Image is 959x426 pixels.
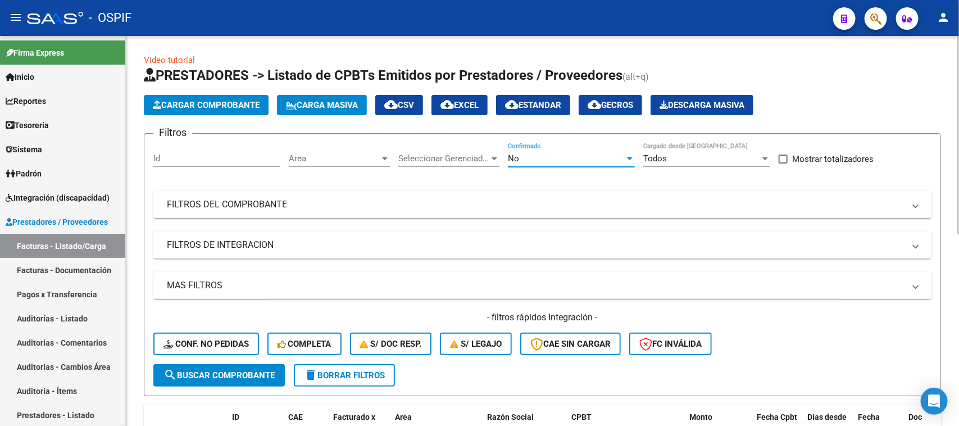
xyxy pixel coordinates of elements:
span: Monto [689,413,712,422]
span: Cargar Comprobante [153,100,260,110]
mat-panel-title: MAS FILTROS [167,279,905,292]
span: Fecha Cpbt [757,413,797,422]
button: S/ Doc Resp. [350,333,432,355]
button: CSV [375,95,423,115]
span: S/ legajo [450,339,502,349]
span: S/ Doc Resp. [360,339,422,349]
span: Completa [278,339,331,349]
span: CAE SIN CARGAR [530,339,611,349]
button: CAE SIN CARGAR [520,333,621,355]
button: S/ legajo [440,333,512,355]
button: Cargar Comprobante [144,95,269,115]
mat-icon: cloud_download [588,98,601,111]
span: Conf. no pedidas [163,339,249,349]
span: CAE [288,413,303,422]
span: ID [232,413,239,422]
span: Descarga Masiva [660,100,744,110]
mat-panel-title: FILTROS DE INTEGRACION [167,239,905,251]
button: EXCEL [431,95,488,115]
mat-expansion-panel-header: FILTROS DEL COMPROBANTE [153,191,931,218]
button: Conf. no pedidas [153,333,259,355]
span: - OSPIF [89,6,131,30]
h4: - filtros rápidos Integración - [153,311,931,324]
span: Carga Masiva [286,100,358,110]
mat-icon: delete [304,368,317,382]
span: Reportes [6,95,46,107]
span: Prestadores / Proveedores [6,216,108,228]
span: EXCEL [440,100,479,110]
span: PRESTADORES -> Listado de CPBTs Emitidos por Prestadores / Proveedores [144,67,622,83]
button: FC Inválida [629,333,712,355]
button: Borrar Filtros [294,364,395,387]
span: Area [289,153,380,164]
span: FC Inválida [639,339,702,349]
span: Seleccionar Gerenciador [398,153,489,164]
span: Borrar Filtros [304,370,385,380]
button: Buscar Comprobante [153,364,285,387]
button: Estandar [496,95,570,115]
span: Razón Social [487,413,534,422]
span: Buscar Comprobante [163,370,275,380]
mat-icon: menu [9,11,22,24]
span: Mostrar totalizadores [792,152,874,166]
mat-expansion-panel-header: MAS FILTROS [153,272,931,299]
button: Carga Masiva [277,95,367,115]
span: Estandar [505,100,561,110]
span: CPBT [571,413,592,422]
span: Todos [643,153,667,164]
mat-panel-title: FILTROS DEL COMPROBANTE [167,198,905,211]
h3: Filtros [153,125,192,141]
mat-icon: cloud_download [440,98,454,111]
button: Descarga Masiva [651,95,753,115]
span: CSV [384,100,414,110]
span: Gecros [588,100,633,110]
span: Inicio [6,71,34,83]
button: Gecros [579,95,642,115]
mat-icon: cloud_download [384,98,398,111]
span: Padrón [6,167,42,180]
mat-icon: person [937,11,950,24]
span: No [508,153,519,164]
span: Firma Express [6,47,64,59]
a: Video tutorial [144,55,195,65]
div: Open Intercom Messenger [921,388,948,415]
app-download-masive: Descarga masiva de comprobantes (adjuntos) [651,95,753,115]
span: (alt+q) [622,71,649,82]
mat-icon: search [163,368,177,382]
button: Completa [267,333,342,355]
span: Sistema [6,143,42,156]
mat-expansion-panel-header: FILTROS DE INTEGRACION [153,232,931,259]
span: Area [395,413,412,422]
span: Integración (discapacidad) [6,192,110,204]
mat-icon: cloud_download [505,98,519,111]
span: Tesorería [6,119,49,132]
